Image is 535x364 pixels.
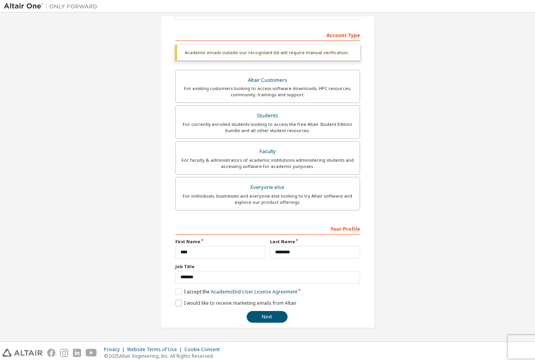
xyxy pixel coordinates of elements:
label: Last Name [270,239,360,245]
label: Job Title [175,263,360,270]
img: Altair One [4,2,101,10]
div: Students [180,110,355,121]
div: Privacy [104,346,127,353]
img: altair_logo.svg [2,349,42,357]
label: I would like to receive marketing emails from Altair [175,300,297,306]
img: linkedin.svg [73,349,81,357]
div: Cookie Consent [184,346,224,353]
button: Next [247,311,288,323]
div: Your Profile [175,222,360,235]
a: Academic End-User License Agreement [211,288,297,295]
img: youtube.svg [86,349,97,357]
div: Academic emails outside our recognised list will require manual verification. [175,45,360,60]
label: First Name [175,239,265,245]
img: facebook.svg [47,349,55,357]
div: For currently enrolled students looking to access the free Altair Student Edition bundle and all ... [180,121,355,134]
div: Account Type [175,28,360,41]
img: instagram.svg [60,349,68,357]
div: Faculty [180,146,355,157]
div: Website Terms of Use [127,346,184,353]
div: For existing customers looking to access software downloads, HPC resources, community, trainings ... [180,85,355,98]
div: For individuals, businesses and everyone else looking to try Altair software and explore our prod... [180,193,355,205]
div: For faculty & administrators of academic institutions administering students and accessing softwa... [180,157,355,170]
div: Altair Customers [180,75,355,86]
p: © 2025 Altair Engineering, Inc. All Rights Reserved. [104,353,224,359]
div: Everyone else [180,182,355,193]
label: I accept the [175,288,297,295]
